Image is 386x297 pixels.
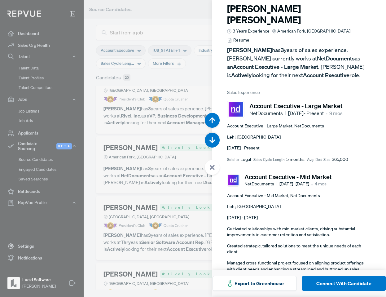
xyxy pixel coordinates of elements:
[227,226,371,238] p: Cultivated relationships with mid-market clients, driving substantial improvements in customer re...
[213,276,297,291] button: Export to Greenhouse
[227,215,371,221] p: [DATE] - [DATE]
[227,145,371,151] p: [DATE] - Present
[227,46,371,79] p: has years of sales experience. [PERSON_NAME] currently works at as an . [PERSON_NAME] is looking ...
[227,243,371,255] p: Created strategic, tailored solutions to meet the unique needs of each client.
[231,72,252,79] strong: Actively
[249,109,286,117] span: NetDocuments
[326,109,327,117] article: •
[227,37,249,43] a: Resume
[228,175,239,185] img: NetDocuments
[279,181,309,187] span: [DATE] - [DATE]
[233,28,270,34] span: 3 Years Experience
[253,157,285,162] span: Sales Cycle Length
[249,102,343,109] h5: Account Executive - Large Market
[227,47,272,54] strong: [PERSON_NAME]
[244,173,332,180] h5: Account Executive - Mid Market
[286,156,305,163] span: 5 months
[233,63,318,70] strong: Account Executive - Large Market
[227,260,371,278] p: Managed cross-functional project focused on aligning product offerings with client needs and enha...
[227,123,371,129] p: Account Executive - Large Market, NetDocuments
[317,55,355,62] strong: NetDocuments
[303,72,349,79] strong: Account Executive
[233,37,249,43] span: Resume
[229,102,243,117] img: NetDocuments
[302,276,386,291] button: Connect With Candidate
[311,180,313,188] article: •
[315,181,327,187] span: 4 mos
[227,3,371,25] h3: [PERSON_NAME] [PERSON_NAME]
[227,193,371,199] p: Account Executive - Mid Market, NetDocuments
[307,157,330,162] span: Avg. Deal Size
[329,109,343,117] span: 9 mos
[227,134,371,140] p: Lehi, [GEOGRAPHIC_DATA]
[244,181,277,187] span: NetDocuments
[277,28,350,34] span: American Fork, [GEOGRAPHIC_DATA]
[227,157,239,162] span: Sold to
[227,89,371,96] span: Sales Experience
[332,156,348,163] span: $65,000
[227,204,371,210] p: Lehi, [GEOGRAPHIC_DATA]
[281,47,284,54] strong: 3
[288,109,324,117] span: [DATE] - Present
[240,156,251,163] span: Legal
